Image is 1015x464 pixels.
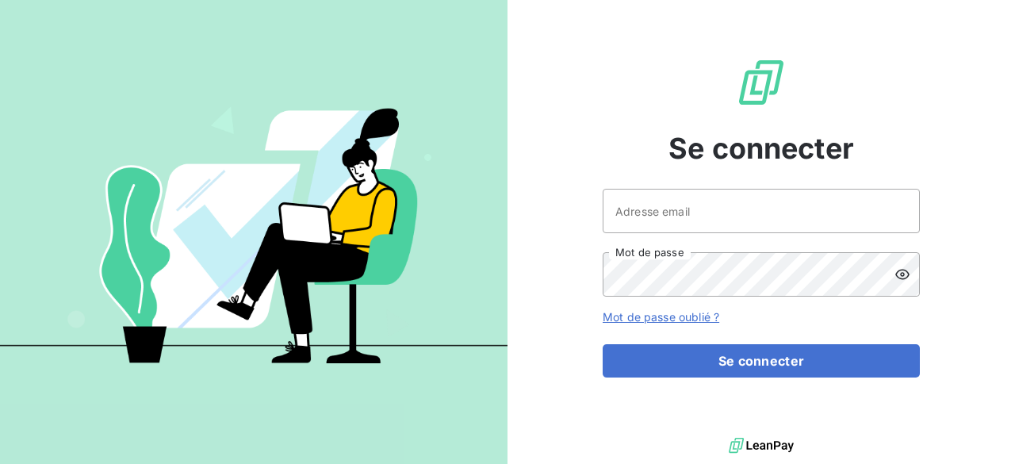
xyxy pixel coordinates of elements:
input: placeholder [603,189,920,233]
a: Mot de passe oublié ? [603,310,719,324]
button: Se connecter [603,344,920,378]
img: logo [729,434,794,458]
span: Se connecter [668,127,854,170]
img: Logo LeanPay [736,57,787,108]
